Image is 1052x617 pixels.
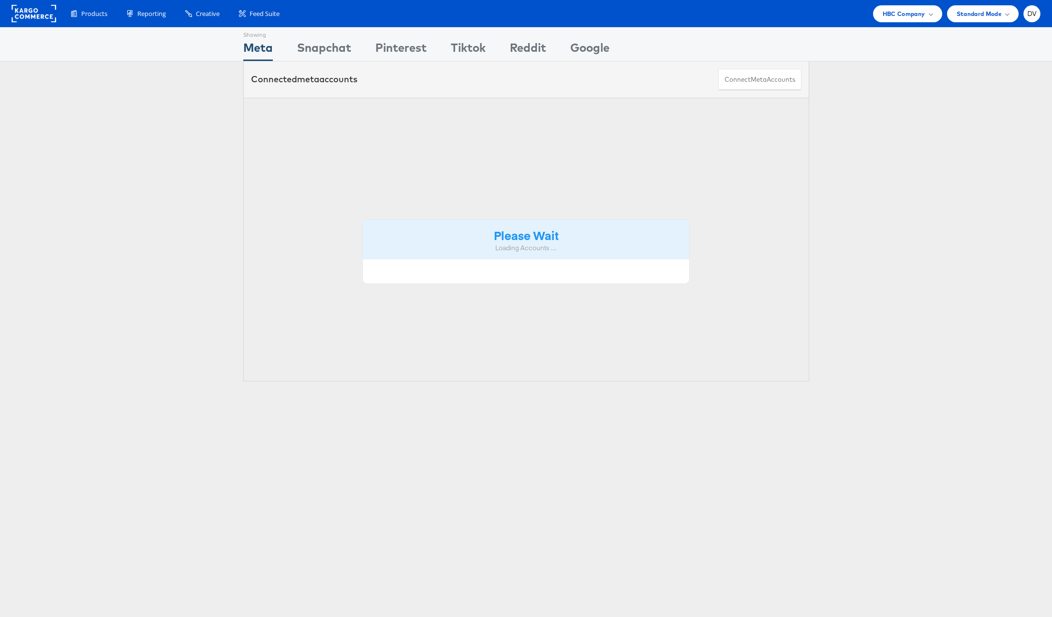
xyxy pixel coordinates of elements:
[243,28,273,39] div: Showing
[81,9,107,18] span: Products
[251,73,357,86] div: Connected accounts
[297,39,351,61] div: Snapchat
[883,9,925,19] span: HBC Company
[243,39,273,61] div: Meta
[250,9,280,18] span: Feed Suite
[570,39,609,61] div: Google
[1027,11,1037,17] span: DV
[510,39,546,61] div: Reddit
[196,9,220,18] span: Creative
[451,39,486,61] div: Tiktok
[370,243,682,253] div: Loading Accounts ....
[494,227,559,243] strong: Please Wait
[297,74,319,85] span: meta
[718,69,801,90] button: ConnectmetaAccounts
[957,9,1002,19] span: Standard Mode
[375,39,427,61] div: Pinterest
[137,9,166,18] span: Reporting
[751,75,767,84] span: meta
